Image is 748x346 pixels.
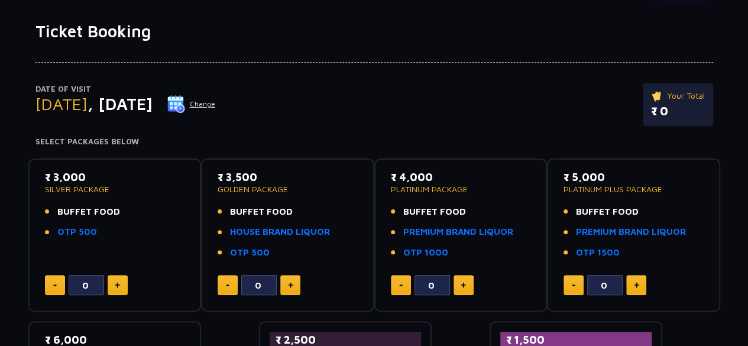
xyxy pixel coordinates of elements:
p: Date of Visit [35,83,216,95]
img: plus [461,282,466,288]
a: HOUSE BRAND LIQUOR [230,225,330,239]
p: PLATINUM PLUS PACKAGE [564,185,704,193]
h4: Select Packages Below [35,137,713,147]
span: BUFFET FOOD [57,205,120,219]
h1: Ticket Booking [35,21,713,41]
span: , [DATE] [88,94,153,114]
button: Change [167,95,216,114]
img: plus [634,282,639,288]
img: plus [115,282,120,288]
span: BUFFET FOOD [403,205,466,219]
img: minus [572,284,575,286]
img: minus [53,284,57,286]
a: OTP 1000 [403,246,448,260]
p: ₹ 5,000 [564,169,704,185]
img: ticket [651,89,663,102]
p: GOLDEN PACKAGE [218,185,358,193]
p: ₹ 3,000 [45,169,185,185]
img: minus [226,284,229,286]
img: plus [288,282,293,288]
p: ₹ 3,500 [218,169,358,185]
p: Your Total [651,89,705,102]
a: PREMIUM BRAND LIQUOR [403,225,513,239]
p: SILVER PACKAGE [45,185,185,193]
a: PREMIUM BRAND LIQUOR [576,225,686,239]
a: OTP 500 [230,246,270,260]
p: ₹ 0 [651,102,705,120]
span: [DATE] [35,94,88,114]
a: OTP 500 [57,225,97,239]
p: PLATINUM PACKAGE [391,185,531,193]
img: minus [399,284,403,286]
p: ₹ 4,000 [391,169,531,185]
span: BUFFET FOOD [576,205,639,219]
span: BUFFET FOOD [230,205,293,219]
a: OTP 1500 [576,246,620,260]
